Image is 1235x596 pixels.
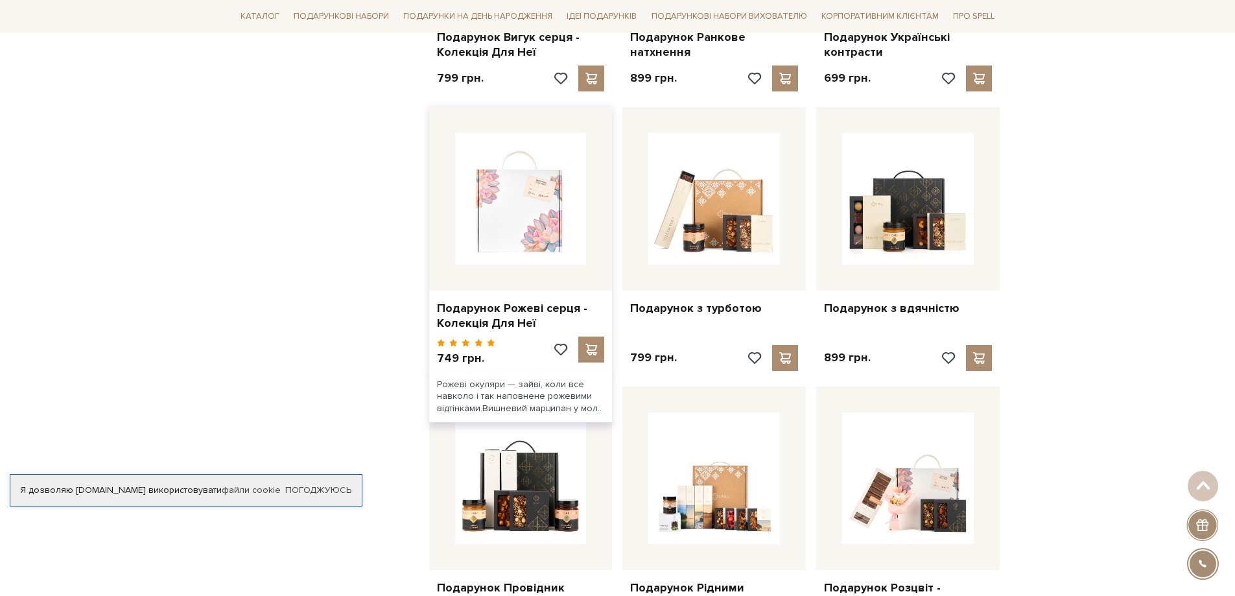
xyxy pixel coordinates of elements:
a: Погоджуюсь [285,484,351,496]
p: 899 грн. [824,350,871,365]
p: 799 грн. [437,71,484,86]
a: Про Spell [948,6,1000,27]
p: 699 грн. [824,71,871,86]
a: Корпоративним клієнтам [816,5,944,27]
div: Я дозволяю [DOMAIN_NAME] використовувати [10,484,362,496]
a: Каталог [235,6,285,27]
a: Подарунок Вигук серця - Колекція Для Неї [437,30,605,60]
a: Подарунки на День народження [398,6,558,27]
p: 799 грн. [630,350,677,365]
a: Подарунок Ранкове натхнення [630,30,798,60]
a: Ідеї подарунків [561,6,642,27]
a: файли cookie [222,484,281,495]
a: Подарункові набори [288,6,394,27]
div: Рожеві окуляри — зайві, коли все навколо і так наповнене рожевими відтінками.Вишневий марципан у ... [429,371,613,422]
a: Подарункові набори вихователю [646,5,812,27]
img: Подарунок Рожеві серця - Колекція Для Неї [455,133,587,265]
a: Подарунок Українські контрасти [824,30,992,60]
p: 749 грн. [437,351,496,366]
p: 899 грн. [630,71,677,86]
a: Подарунок з турботою [630,301,798,316]
a: Подарунок з вдячністю [824,301,992,316]
a: Подарунок Рожеві серця - Колекція Для Неї [437,301,605,331]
